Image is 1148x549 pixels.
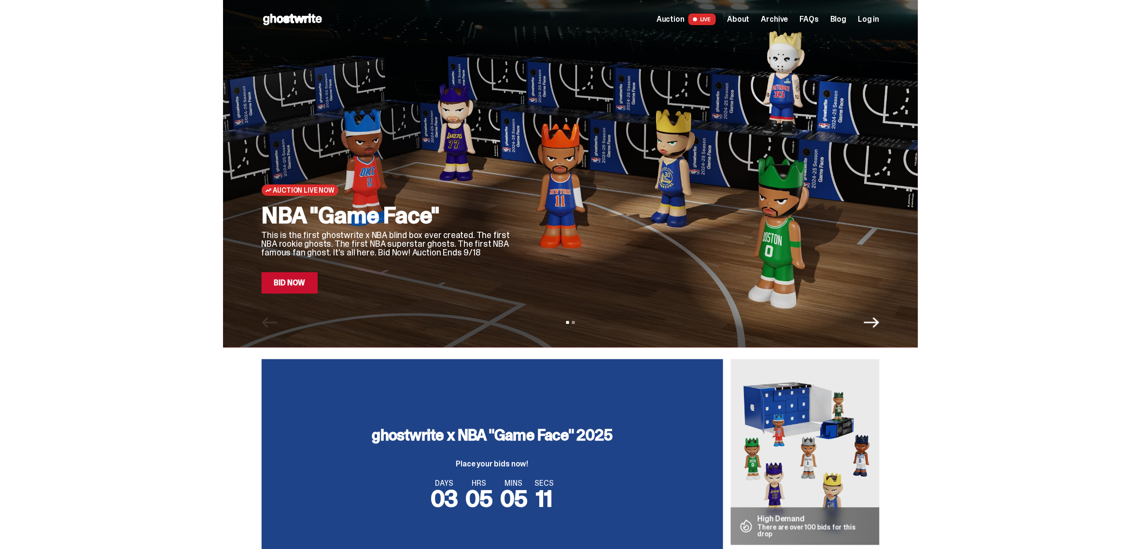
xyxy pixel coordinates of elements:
[273,186,335,194] span: Auction Live Now
[758,524,872,537] p: There are over 100 bids for this drop
[431,479,458,487] span: DAYS
[372,427,613,443] h3: ghostwrite x NBA "Game Face" 2025
[758,515,872,523] p: High Demand
[536,483,553,514] span: 11
[500,483,527,514] span: 05
[372,460,613,468] p: Place your bids now!
[535,479,554,487] span: SECS
[657,15,685,23] span: Auction
[466,483,493,514] span: 05
[858,15,879,23] a: Log in
[262,231,513,257] p: This is the first ghostwrite x NBA blind box ever created. The first NBA rookie ghosts. The first...
[572,321,575,324] button: View slide 2
[566,321,569,324] button: View slide 1
[800,15,819,23] a: FAQs
[657,14,715,25] a: Auction LIVE
[262,272,318,294] a: Bid Now
[731,359,880,545] img: Game Face (2025)
[466,479,493,487] span: HRS
[864,315,880,330] button: Next
[688,14,716,25] span: LIVE
[431,483,458,514] span: 03
[262,204,513,227] h2: NBA "Game Face"
[500,479,527,487] span: MINS
[728,15,750,23] a: About
[761,15,788,23] a: Archive
[830,15,846,23] a: Blog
